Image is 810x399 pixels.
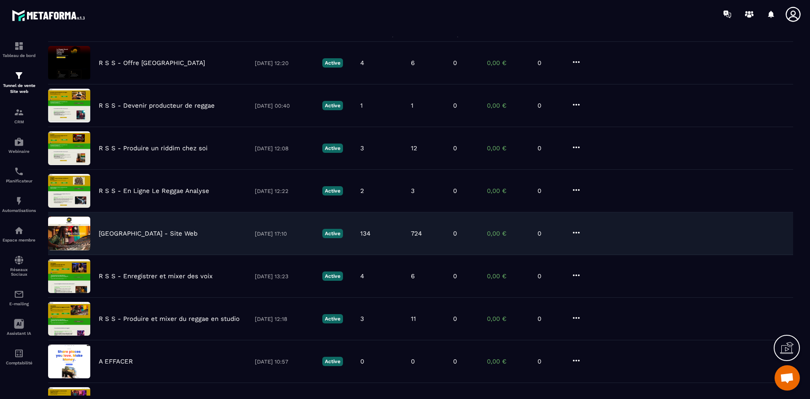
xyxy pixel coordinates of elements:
[453,187,457,195] p: 0
[99,315,240,323] p: R S S - Produire et mixer du reggae en studio
[411,187,415,195] p: 3
[14,196,24,206] img: automations
[453,272,457,280] p: 0
[537,230,563,237] p: 0
[487,230,529,237] p: 0,00 €
[453,102,457,109] p: 0
[360,187,364,195] p: 2
[360,315,364,323] p: 3
[322,229,343,238] p: Active
[2,301,36,306] p: E-mailing
[2,101,36,130] a: formationformationCRM
[322,271,343,281] p: Active
[360,358,364,365] p: 0
[537,315,563,323] p: 0
[537,59,563,67] p: 0
[48,89,90,122] img: image
[48,174,90,208] img: image
[14,289,24,299] img: email
[48,345,90,378] img: image
[99,144,208,152] p: R S S - Produire un riddim chez soi
[487,272,529,280] p: 0,00 €
[453,144,457,152] p: 0
[411,230,422,237] p: 724
[255,273,314,280] p: [DATE] 13:23
[48,46,90,80] img: image
[2,83,36,95] p: Tunnel de vente Site web
[537,272,563,280] p: 0
[322,144,343,153] p: Active
[14,255,24,265] img: social-network
[411,272,415,280] p: 6
[487,59,529,67] p: 0,00 €
[2,130,36,160] a: automationsautomationsWebinaire
[14,71,24,81] img: formation
[537,187,563,195] p: 0
[14,41,24,51] img: formation
[2,267,36,277] p: Réseaux Sociaux
[255,316,314,322] p: [DATE] 12:18
[537,358,563,365] p: 0
[453,315,457,323] p: 0
[14,166,24,176] img: scheduler
[322,186,343,195] p: Active
[99,358,133,365] p: A EFFACER
[255,60,314,66] p: [DATE] 12:20
[411,358,415,365] p: 0
[537,144,563,152] p: 0
[14,137,24,147] img: automations
[360,102,363,109] p: 1
[487,144,529,152] p: 0,00 €
[14,107,24,117] img: formation
[411,144,417,152] p: 12
[99,272,213,280] p: R S S - Enregistrer et mixer des voix
[2,342,36,372] a: accountantaccountantComptabilité
[99,59,205,67] p: R S S - Offre [GEOGRAPHIC_DATA]
[14,225,24,236] img: automations
[360,230,370,237] p: 134
[2,53,36,58] p: Tableau de bord
[2,160,36,190] a: schedulerschedulerPlanificateur
[255,188,314,194] p: [DATE] 12:22
[2,119,36,124] p: CRM
[255,231,314,237] p: [DATE] 17:10
[99,230,197,237] p: [GEOGRAPHIC_DATA] - Site Web
[360,59,364,67] p: 4
[99,102,215,109] p: R S S - Devenir producteur de reggae
[2,312,36,342] a: Assistant IA
[775,365,800,391] div: Ouvrir le chat
[487,102,529,109] p: 0,00 €
[2,238,36,242] p: Espace membre
[12,8,88,23] img: logo
[487,315,529,323] p: 0,00 €
[453,358,457,365] p: 0
[2,361,36,365] p: Comptabilité
[411,315,416,323] p: 11
[2,208,36,213] p: Automatisations
[360,272,364,280] p: 4
[411,102,413,109] p: 1
[411,59,415,67] p: 6
[255,145,314,152] p: [DATE] 12:08
[322,101,343,110] p: Active
[537,102,563,109] p: 0
[2,283,36,312] a: emailemailE-mailing
[48,259,90,293] img: image
[360,144,364,152] p: 3
[322,314,343,323] p: Active
[48,131,90,165] img: image
[2,249,36,283] a: social-networksocial-networkRéseaux Sociaux
[2,64,36,101] a: formationformationTunnel de vente Site web
[2,219,36,249] a: automationsautomationsEspace membre
[2,179,36,183] p: Planificateur
[2,190,36,219] a: automationsautomationsAutomatisations
[2,149,36,154] p: Webinaire
[453,230,457,237] p: 0
[48,217,90,250] img: image
[2,331,36,336] p: Assistant IA
[255,358,314,365] p: [DATE] 10:57
[322,58,343,68] p: Active
[322,357,343,366] p: Active
[487,358,529,365] p: 0,00 €
[2,35,36,64] a: formationformationTableau de bord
